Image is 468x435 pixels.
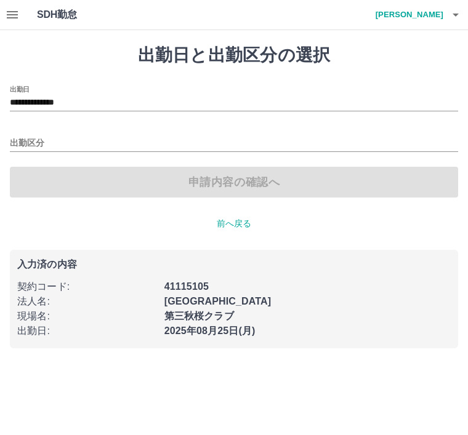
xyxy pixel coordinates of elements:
b: 41115105 [164,281,209,292]
p: 入力済の内容 [17,260,451,269]
p: 前へ戻る [10,217,458,230]
h1: 出勤日と出勤区分の選択 [10,45,458,66]
p: 法人名 : [17,294,157,309]
label: 出勤日 [10,84,30,94]
b: [GEOGRAPHIC_DATA] [164,296,272,306]
p: 契約コード : [17,279,157,294]
p: 出勤日 : [17,324,157,338]
p: 現場名 : [17,309,157,324]
b: 2025年08月25日(月) [164,325,256,336]
b: 第三秋桜クラブ [164,311,234,321]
